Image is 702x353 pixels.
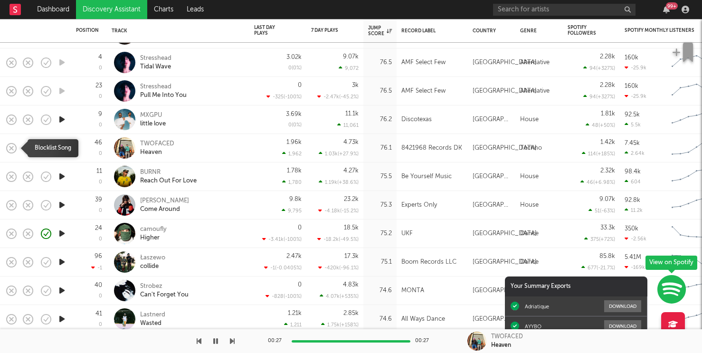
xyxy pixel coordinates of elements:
div: 76.5 [368,57,392,68]
div: 11 [96,168,102,174]
div: All Ways Dance [401,314,445,325]
div: 4.73k [343,139,359,145]
div: -18.2k ( -49.5 % ) [317,236,359,242]
div: Lastnerd [140,311,165,319]
div: Reach Out For Love [140,177,197,185]
div: Genre [520,28,553,34]
div: 160k [625,83,638,89]
div: 74.6 [368,314,392,325]
div: Stresshead [140,83,187,91]
div: Dance [520,228,539,239]
div: 0 [99,237,102,242]
div: 114 ( +185 % ) [582,151,615,157]
div: 4.27k [343,168,359,174]
div: Last Day Plays [254,25,287,36]
div: 98.4k [625,169,641,175]
div: View on Spotify [645,256,697,270]
div: 0 [298,225,302,231]
div: 0 [99,151,102,156]
div: [GEOGRAPHIC_DATA] [473,314,511,325]
div: House [520,200,539,211]
div: -2.56k [625,236,646,242]
div: 4.07k ( +535 % ) [320,293,359,299]
div: [GEOGRAPHIC_DATA] [473,114,511,125]
div: 0 [99,322,102,327]
div: [PERSON_NAME] [140,197,189,205]
div: [GEOGRAPHIC_DATA] [473,171,511,182]
div: BURNR [140,168,197,177]
div: Adriatique [525,303,549,310]
div: 74.6 [368,285,392,296]
div: Be Yourself Music [401,171,452,182]
div: 94 ( +327 % ) [583,65,615,71]
div: 75.1 [368,257,392,268]
div: Stresshead [140,54,171,63]
div: 5.5k [625,122,641,128]
a: StressheadPull Me Into You [140,83,187,100]
div: -169k [625,264,645,270]
div: -1 [91,265,102,271]
div: 24 [95,225,102,231]
div: 0 [99,208,102,213]
div: 48 ( +50 % ) [586,122,615,128]
div: 3.69k [286,111,302,117]
div: 2.28k [600,82,615,88]
div: 5.41M [625,254,641,260]
div: 11.1k [345,111,359,117]
div: 1.21k [288,310,302,316]
div: 3k [352,82,359,88]
div: 2.85k [343,310,359,316]
div: 1.78k [287,168,302,174]
div: 9,795 [282,208,302,214]
div: 41 [95,311,102,317]
div: 75.5 [368,171,392,182]
div: -25.9k [625,65,646,71]
div: -2.47k ( -45.2 % ) [317,94,359,100]
div: 375 ( +72 % ) [584,236,615,242]
div: [GEOGRAPHIC_DATA] [473,285,537,296]
div: 00:27 [268,335,287,347]
div: 0 [99,180,102,185]
div: 46 ( +6.98 % ) [580,179,615,185]
div: 1.19k ( +38.6 % ) [319,179,359,185]
div: Strobez [140,282,189,291]
div: MONTA [401,285,424,296]
div: 0 [99,123,102,128]
div: 1.75k ( +158 % ) [321,322,359,328]
div: little love [140,120,166,128]
div: 2.47k [286,253,302,259]
div: Track [112,28,240,34]
div: House [520,114,539,125]
div: 9.07k [343,54,359,60]
div: 94 ( +327 % ) [583,94,615,100]
div: 604 [625,179,641,185]
div: 76.2 [368,114,392,125]
div: camoufly [140,225,167,234]
div: -420k ( -96.1 % ) [318,265,359,271]
div: 92.8k [625,197,640,203]
a: BURNRReach Out For Love [140,168,197,185]
div: 11.2k [625,207,643,213]
div: 00:27 [415,335,434,347]
div: 2.32k [600,168,615,174]
div: 23 [95,83,102,89]
div: Come Around [140,205,189,214]
div: 11,061 [337,122,359,128]
div: -4.18k ( -15.2 % ) [318,208,359,214]
div: 1,962 [282,151,302,157]
div: TWOFACED [491,333,523,341]
div: UKF [401,228,413,239]
div: 9,072 [339,65,359,71]
div: Wasted [140,319,165,328]
div: 4 [98,54,102,60]
a: [PERSON_NAME]Come Around [140,197,189,214]
a: Łaszewocollide [140,254,165,271]
div: 1,780 [282,179,302,185]
button: Download [604,300,641,312]
div: Spotify Monthly Listeners [625,28,696,33]
div: 0 ( 0 % ) [288,123,302,128]
div: 0 [298,82,302,88]
a: LastnerdWasted [140,311,165,328]
div: 677 ( -21.7 % ) [581,265,615,271]
div: 17.3k [344,253,359,259]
